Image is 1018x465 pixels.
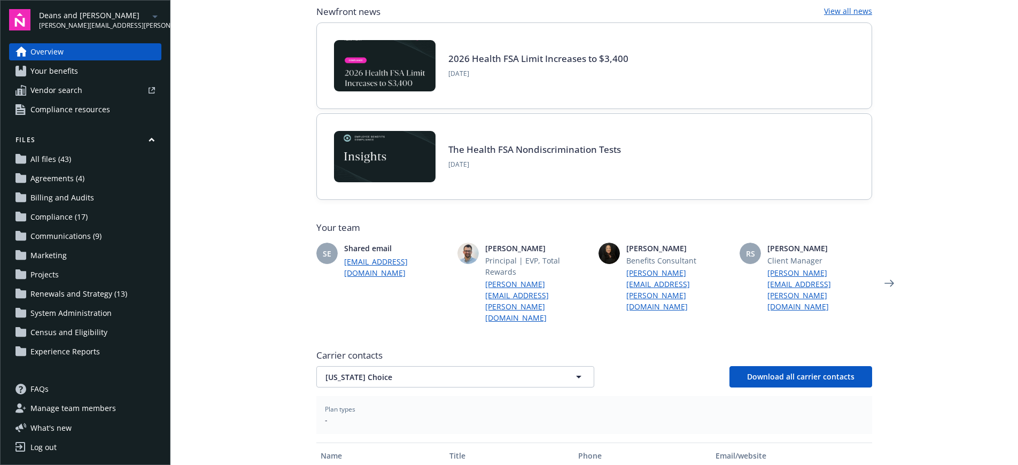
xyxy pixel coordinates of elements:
[30,228,102,245] span: Communications (9)
[9,285,161,303] a: Renewals and Strategy (13)
[9,135,161,149] button: Files
[39,10,149,21] span: Deans and [PERSON_NAME]
[485,243,590,254] span: [PERSON_NAME]
[316,5,380,18] span: Newfront news
[578,450,706,461] div: Phone
[325,371,548,383] span: [US_STATE] Choice
[9,266,161,283] a: Projects
[30,208,88,226] span: Compliance (17)
[448,143,621,156] a: The Health FSA Nondiscrimination Tests
[316,349,872,362] span: Carrier contacts
[30,63,78,80] span: Your benefits
[9,324,161,341] a: Census and Eligibility
[716,450,868,461] div: Email/website
[9,43,161,60] a: Overview
[448,52,628,65] a: 2026 Health FSA Limit Increases to $3,400
[30,101,110,118] span: Compliance resources
[30,189,94,206] span: Billing and Audits
[30,285,127,303] span: Renewals and Strategy (13)
[334,40,436,91] img: BLOG-Card Image - Compliance - 2026 Health FSA Limit Increases to $3,400.jpg
[316,221,872,234] span: Your team
[344,243,449,254] span: Shared email
[30,343,100,360] span: Experience Reports
[9,63,161,80] a: Your benefits
[321,450,441,461] div: Name
[39,21,149,30] span: [PERSON_NAME][EMAIL_ADDRESS][PERSON_NAME][DOMAIN_NAME]
[9,228,161,245] a: Communications (9)
[344,256,449,278] a: [EMAIL_ADDRESS][DOMAIN_NAME]
[9,343,161,360] a: Experience Reports
[485,255,590,277] span: Principal | EVP, Total Rewards
[9,170,161,187] a: Agreements (4)
[626,255,731,266] span: Benefits Consultant
[9,9,30,30] img: navigator-logo.svg
[824,5,872,18] a: View all news
[9,189,161,206] a: Billing and Audits
[9,101,161,118] a: Compliance resources
[30,247,67,264] span: Marketing
[9,422,89,433] button: What's new
[9,82,161,99] a: Vendor search
[626,267,731,312] a: [PERSON_NAME][EMAIL_ADDRESS][PERSON_NAME][DOMAIN_NAME]
[767,255,872,266] span: Client Manager
[457,243,479,264] img: photo
[30,381,49,398] span: FAQs
[334,131,436,182] img: Card Image - EB Compliance Insights.png
[767,243,872,254] span: [PERSON_NAME]
[30,266,59,283] span: Projects
[881,275,898,292] a: Next
[149,10,161,22] a: arrowDropDown
[9,208,161,226] a: Compliance (17)
[767,267,872,312] a: [PERSON_NAME][EMAIL_ADDRESS][PERSON_NAME][DOMAIN_NAME]
[9,151,161,168] a: All files (43)
[9,381,161,398] a: FAQs
[30,324,107,341] span: Census and Eligibility
[30,422,72,433] span: What ' s new
[325,414,864,425] span: -
[30,151,71,168] span: All files (43)
[485,278,590,323] a: [PERSON_NAME][EMAIL_ADDRESS][PERSON_NAME][DOMAIN_NAME]
[626,243,731,254] span: [PERSON_NAME]
[599,243,620,264] img: photo
[316,366,594,387] button: [US_STATE] Choice
[30,170,84,187] span: Agreements (4)
[30,305,112,322] span: System Administration
[729,366,872,387] button: Download all carrier contacts
[449,450,570,461] div: Title
[30,439,57,456] div: Log out
[9,247,161,264] a: Marketing
[9,400,161,417] a: Manage team members
[448,160,621,169] span: [DATE]
[746,248,755,259] span: RS
[9,305,161,322] a: System Administration
[323,248,331,259] span: SE
[448,69,628,79] span: [DATE]
[325,405,864,414] span: Plan types
[30,43,64,60] span: Overview
[747,371,854,382] span: Download all carrier contacts
[30,400,116,417] span: Manage team members
[39,9,161,30] button: Deans and [PERSON_NAME][PERSON_NAME][EMAIL_ADDRESS][PERSON_NAME][DOMAIN_NAME]arrowDropDown
[30,82,82,99] span: Vendor search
